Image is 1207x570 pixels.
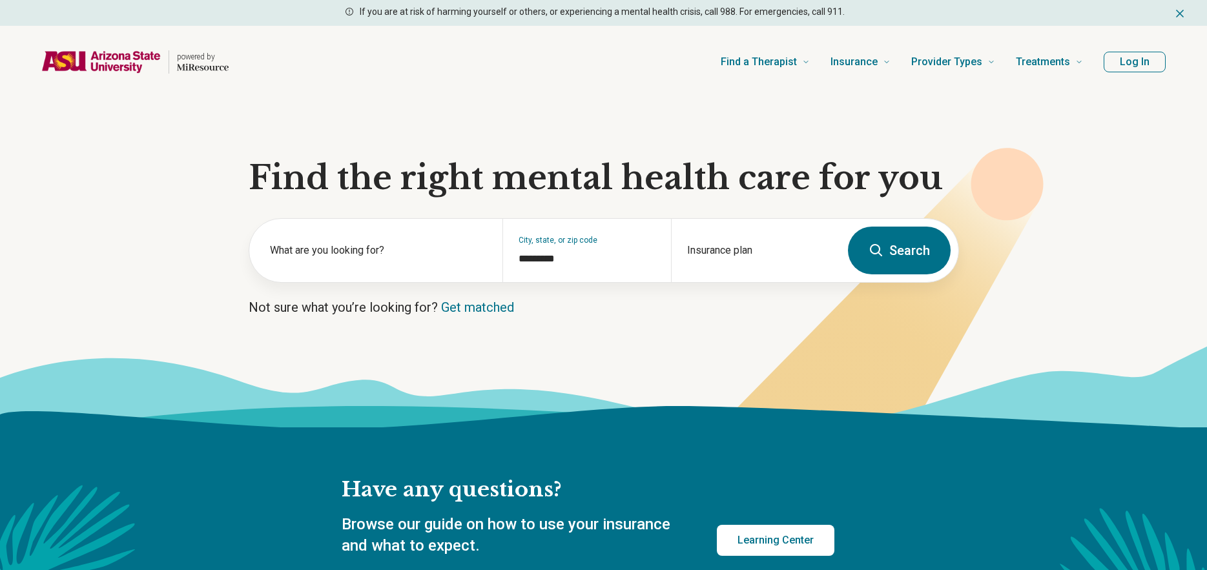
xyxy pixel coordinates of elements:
button: Search [848,227,951,274]
button: Log In [1104,52,1166,72]
a: Treatments [1016,36,1083,88]
span: Provider Types [911,53,982,71]
label: What are you looking for? [270,243,487,258]
a: Provider Types [911,36,995,88]
a: Find a Therapist [721,36,810,88]
h2: Have any questions? [342,476,834,504]
a: Learning Center [717,525,834,556]
p: Browse our guide on how to use your insurance and what to expect. [342,514,686,557]
h1: Find the right mental health care for you [249,159,959,198]
p: If you are at risk of harming yourself or others, or experiencing a mental health crisis, call 98... [360,5,845,19]
span: Treatments [1016,53,1070,71]
span: Find a Therapist [721,53,797,71]
a: Insurance [830,36,891,88]
p: powered by [177,52,229,62]
p: Not sure what you’re looking for? [249,298,959,316]
button: Dismiss [1173,5,1186,21]
span: Insurance [830,53,878,71]
a: Get matched [441,300,514,315]
a: Home page [41,41,229,83]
